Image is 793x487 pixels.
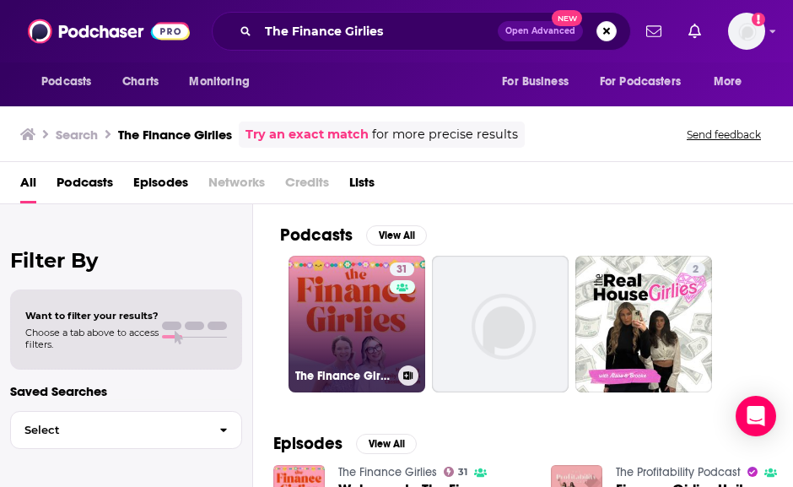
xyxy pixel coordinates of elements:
h3: Search [56,127,98,143]
a: Podcasts [57,169,113,203]
svg: Add a profile image [752,13,765,26]
span: Credits [285,169,329,203]
button: Open AdvancedNew [498,21,583,41]
span: Select [11,425,206,436]
span: Open Advanced [505,27,575,35]
a: 2 [575,256,712,392]
h3: The Finance Girlies [295,369,391,383]
span: 2 [693,262,699,279]
input: Search podcasts, credits, & more... [258,18,498,45]
span: 31 [396,262,407,279]
span: Choose a tab above to access filters. [25,327,159,350]
span: More [714,70,742,94]
span: Want to filter your results? [25,310,159,322]
a: All [20,169,36,203]
a: 31 [444,467,468,477]
button: open menu [589,66,705,98]
span: Charts [122,70,159,94]
div: Search podcasts, credits, & more... [212,12,631,51]
span: Monitoring [189,70,249,94]
span: Logged in as HavasFormulab2b [728,13,765,50]
button: open menu [490,66,590,98]
button: View All [366,225,427,246]
img: Podchaser - Follow, Share and Rate Podcasts [28,15,190,47]
span: For Podcasters [600,70,681,94]
a: Show notifications dropdown [682,17,708,46]
span: Networks [208,169,265,203]
a: 2 [686,262,705,276]
a: 31The Finance Girlies [289,256,425,392]
a: Show notifications dropdown [639,17,668,46]
a: Episodes [133,169,188,203]
button: open menu [30,66,113,98]
button: View All [356,434,417,454]
h3: The Finance Girlies [118,127,232,143]
a: The Profitability Podcast [616,465,741,479]
button: Show profile menu [728,13,765,50]
a: Try an exact match [245,125,369,144]
a: 31 [390,262,414,276]
span: for more precise results [372,125,518,144]
a: Lists [349,169,375,203]
a: Charts [111,66,169,98]
a: The Finance Girlies [338,465,437,479]
button: Send feedback [682,127,766,142]
span: For Business [502,70,569,94]
button: open menu [177,66,271,98]
h2: Episodes [273,433,343,454]
p: Saved Searches [10,383,242,399]
span: Podcasts [41,70,91,94]
button: Select [10,411,242,449]
h2: Podcasts [280,225,353,246]
div: Open Intercom Messenger [736,396,776,436]
h2: Filter By [10,248,242,273]
span: 31 [458,468,467,476]
a: EpisodesView All [273,433,417,454]
img: User Profile [728,13,765,50]
a: PodcastsView All [280,225,427,246]
span: New [552,10,582,26]
button: open menu [702,66,763,98]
